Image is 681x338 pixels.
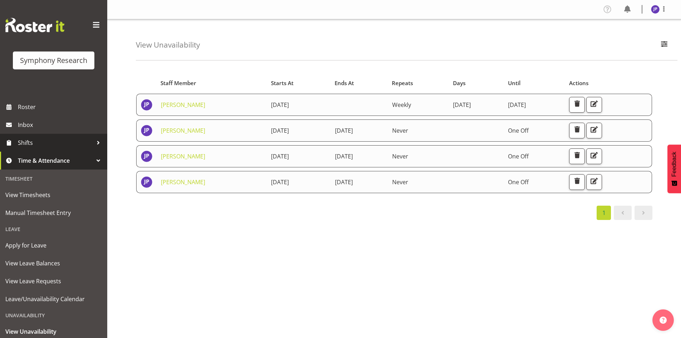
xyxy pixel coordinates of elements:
button: Edit Unavailability [586,97,602,113]
a: View Timesheets [2,186,105,204]
span: View Leave Requests [5,276,102,286]
span: Weekly [392,101,411,109]
button: Edit Unavailability [586,174,602,190]
a: [PERSON_NAME] [161,101,205,109]
span: Shifts [18,137,93,148]
div: Timesheet [2,171,105,186]
span: Leave/Unavailability Calendar [5,294,102,304]
a: [PERSON_NAME] [161,152,205,160]
span: Roster [18,102,104,112]
span: [DATE] [335,178,353,186]
a: [PERSON_NAME] [161,127,205,134]
span: [DATE] [453,101,471,109]
a: View Leave Requests [2,272,105,290]
div: Leave [2,222,105,236]
span: Starts At [271,79,293,87]
img: judith-partridge11888.jpg [651,5,660,14]
span: Time & Attendance [18,155,93,166]
img: judith-partridge11888.jpg [141,99,152,111]
span: One Off [508,127,529,134]
span: [DATE] [335,152,353,160]
div: Unavailability [2,308,105,323]
button: Edit Unavailability [586,148,602,164]
button: Delete Unavailability [569,174,585,190]
button: Edit Unavailability [586,123,602,138]
a: View Leave Balances [2,254,105,272]
span: View Unavailability [5,326,102,337]
span: Staff Member [161,79,196,87]
a: [PERSON_NAME] [161,178,205,186]
span: [DATE] [271,127,289,134]
span: Apply for Leave [5,240,102,251]
span: Feedback [671,152,677,177]
span: One Off [508,178,529,186]
button: Filter Employees [657,37,672,53]
span: View Leave Balances [5,258,102,269]
span: Never [392,152,408,160]
span: [DATE] [271,178,289,186]
span: Days [453,79,465,87]
a: Apply for Leave [2,236,105,254]
span: Until [508,79,520,87]
span: View Timesheets [5,190,102,200]
button: Delete Unavailability [569,123,585,138]
img: judith-partridge11888.jpg [141,125,152,136]
button: Delete Unavailability [569,97,585,113]
span: Manual Timesheet Entry [5,207,102,218]
img: Rosterit website logo [5,18,64,32]
img: judith-partridge11888.jpg [141,151,152,162]
div: Symphony Research [20,55,87,66]
a: Leave/Unavailability Calendar [2,290,105,308]
span: Never [392,178,408,186]
span: One Off [508,152,529,160]
span: [DATE] [271,152,289,160]
span: Ends At [335,79,354,87]
span: Repeats [392,79,413,87]
span: Actions [569,79,588,87]
span: [DATE] [508,101,526,109]
span: Inbox [18,119,104,130]
img: help-xxl-2.png [660,317,667,324]
img: judith-partridge11888.jpg [141,176,152,188]
button: Delete Unavailability [569,148,585,164]
button: Feedback - Show survey [667,144,681,193]
span: [DATE] [271,101,289,109]
span: Never [392,127,408,134]
h4: View Unavailability [136,41,200,49]
span: [DATE] [335,127,353,134]
a: Manual Timesheet Entry [2,204,105,222]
